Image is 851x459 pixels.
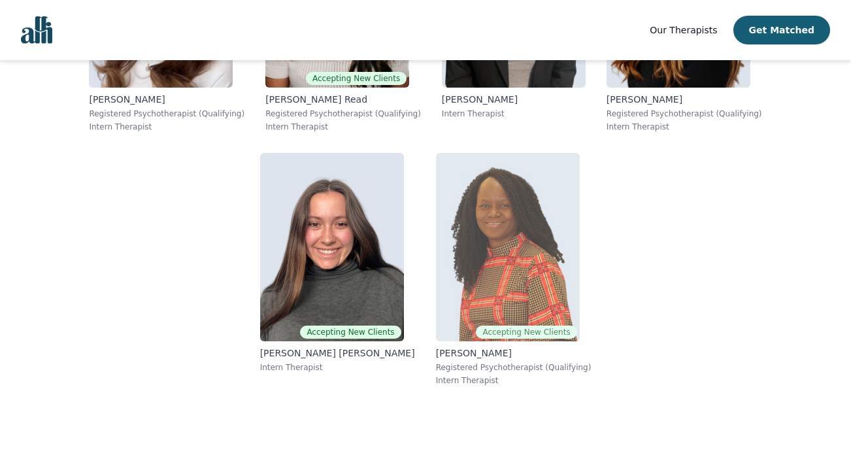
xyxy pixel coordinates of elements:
[436,362,592,373] p: Registered Psychotherapist (Qualifying)
[733,16,830,44] button: Get Matched
[260,362,415,373] p: Intern Therapist
[300,326,401,339] span: Accepting New Clients
[442,93,586,106] p: [PERSON_NAME]
[265,93,421,106] p: [PERSON_NAME] Read
[442,109,586,119] p: Intern Therapist
[650,22,717,38] a: Our Therapists
[89,93,244,106] p: [PERSON_NAME]
[250,143,425,396] a: Rachelle_Angers RitaccaAccepting New Clients[PERSON_NAME] [PERSON_NAME]Intern Therapist
[425,143,602,396] a: Grace_NyamweyaAccepting New Clients[PERSON_NAME]Registered Psychotherapist (Qualifying)Intern The...
[89,122,244,132] p: Intern Therapist
[607,122,762,132] p: Intern Therapist
[21,16,52,44] img: alli logo
[265,109,421,119] p: Registered Psychotherapist (Qualifying)
[89,109,244,119] p: Registered Psychotherapist (Qualifying)
[436,347,592,360] p: [PERSON_NAME]
[306,72,407,85] span: Accepting New Clients
[260,153,404,341] img: Rachelle_Angers Ritacca
[265,122,421,132] p: Intern Therapist
[260,347,415,360] p: [PERSON_NAME] [PERSON_NAME]
[476,326,576,339] span: Accepting New Clients
[436,375,592,386] p: Intern Therapist
[436,153,580,341] img: Grace_Nyamweya
[650,25,717,35] span: Our Therapists
[607,109,762,119] p: Registered Psychotherapist (Qualifying)
[607,93,762,106] p: [PERSON_NAME]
